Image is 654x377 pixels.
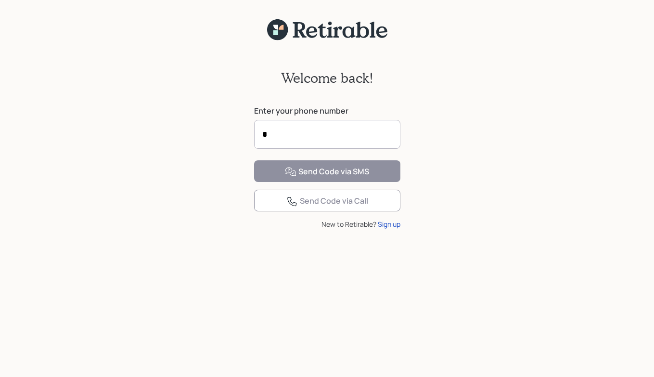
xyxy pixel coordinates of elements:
button: Send Code via Call [254,190,400,211]
h2: Welcome back! [281,70,373,86]
div: Send Code via SMS [285,166,369,178]
div: New to Retirable? [254,219,400,229]
div: Sign up [378,219,400,229]
label: Enter your phone number [254,105,400,116]
div: Send Code via Call [286,195,368,207]
button: Send Code via SMS [254,160,400,182]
